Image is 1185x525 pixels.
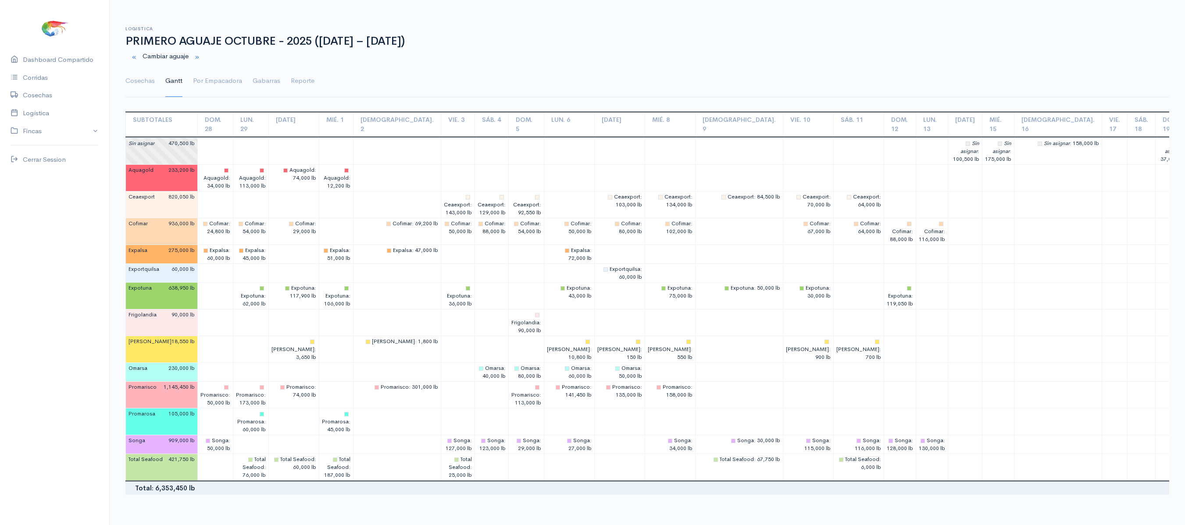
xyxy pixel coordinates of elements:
[567,284,590,291] span: Expotuna
[128,364,147,372] span: Omarsa
[523,437,539,444] span: Songa
[960,140,979,155] span: Sin asignar
[714,456,780,463] span: : 67,750 lb
[657,383,692,398] span: : 158,000 lb
[381,383,409,390] span: Promarisco
[165,65,182,97] a: Gantt
[621,220,640,227] span: Cofimar
[562,383,590,390] span: Promarisco
[796,193,831,208] span: : 70,000 lb
[444,201,470,208] span: Ceaexport
[285,284,316,299] span: : 117,900 lb
[128,436,145,444] span: Songa
[330,247,349,254] span: Expalsa
[289,167,314,174] span: Aquagold
[487,437,504,444] span: Songa
[571,220,590,227] span: Cofimar
[731,284,754,291] span: Expotuna
[812,437,829,444] span: Songa
[854,220,881,235] span: : 64,000 lb
[386,220,438,227] span: : 69,200 lb
[511,319,539,326] span: Frigolandia
[884,112,916,137] td: Dom. 12
[393,247,412,254] span: Expalsa
[663,383,691,390] span: Promarisco
[322,410,350,433] span: : 45,000 lb
[648,346,691,353] span: [PERSON_NAME]
[168,410,195,418] span: 105,000 lb
[863,437,879,444] span: Songa
[661,284,692,299] span: : 75,000 lb
[615,220,642,235] span: : 80,000 lb
[366,338,438,345] span: : 1,800 lb
[243,456,266,471] span: Total Seafood
[168,139,195,147] span: 470,500 lb
[449,456,472,471] span: Total Seafood
[168,193,195,201] span: 820,050 lb
[573,437,590,444] span: Songa
[836,346,879,353] span: [PERSON_NAME]
[478,193,506,216] span: : 129,000 lb
[375,383,438,390] span: : 301,000 lb
[1038,140,1099,147] span: : 158,000 lb
[1128,112,1156,137] td: Sáb. 18
[479,365,506,380] span: : 40,000 lb
[168,220,195,227] span: 936,000 lb
[803,220,831,235] span: : 67,000 lb
[800,284,831,299] span: : 30,000 lb
[280,456,314,463] span: Total Seafood
[239,220,266,235] span: : 54,000 lb
[1044,140,1070,147] span: Sin asignar
[571,247,590,254] span: Expalsa
[128,166,153,174] span: Aquagold
[203,167,230,189] span: : 34,000 lb
[269,112,319,137] td: [DATE]
[834,112,884,137] td: Sáb. 11
[1160,140,1184,163] span: : 37,000 lb
[126,112,198,137] td: Subtotales
[212,437,228,444] span: Songa
[567,437,592,452] span: : 27,000 lb
[125,35,1169,48] h1: PRIMERO AGUAJE OCTUBRE - 2025 ([DATE] – [DATE])
[665,220,692,235] span: : 102,000 lb
[446,437,472,452] span: : 127,000 lb
[721,193,780,200] span: : 84,500 lb
[243,456,266,479] span: : 76,000 lb
[895,437,911,444] span: Songa
[324,247,350,262] span: : 51,000 lb
[810,220,829,227] span: Cofimar
[128,284,152,292] span: Expotuna
[171,337,195,345] span: 18,550 lb
[453,437,470,444] span: Songa
[890,220,913,243] span: : 88,000 lb
[295,220,314,227] span: Cofimar
[511,311,541,334] span: : 90,000 lb
[237,418,264,425] span: Promarosa
[509,112,544,137] td: Dom. 5
[948,112,982,137] td: [DATE]
[887,284,913,307] span: : 119,050 lb
[485,220,504,227] span: Cofimar
[571,365,590,372] span: Omarsa
[953,140,979,163] span: : 100,500 lb
[992,140,1011,155] span: Sin asignar
[125,26,1169,31] h6: Logistica
[517,437,541,452] span: : 29,000 lb
[289,220,316,235] span: : 29,000 lb
[241,292,264,299] span: Expotuna
[193,65,242,97] a: Por Empacadora
[674,437,691,444] span: Songa
[696,112,783,137] td: [DEMOGRAPHIC_DATA]. 9
[836,338,881,361] span: : 700 lb
[806,284,829,291] span: Expotuna
[514,365,541,380] span: : 80,000 lb
[565,365,592,380] span: : 60,000 lb
[198,112,233,137] td: Dom. 28
[291,65,314,97] a: Reporte
[445,220,472,235] span: : 50,000 lb
[324,456,350,479] span: : 187,000 lb
[233,112,269,137] td: Lun. 29
[125,65,155,97] a: Cosechas
[128,383,157,391] span: Promarisco
[888,292,911,299] span: Expotuna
